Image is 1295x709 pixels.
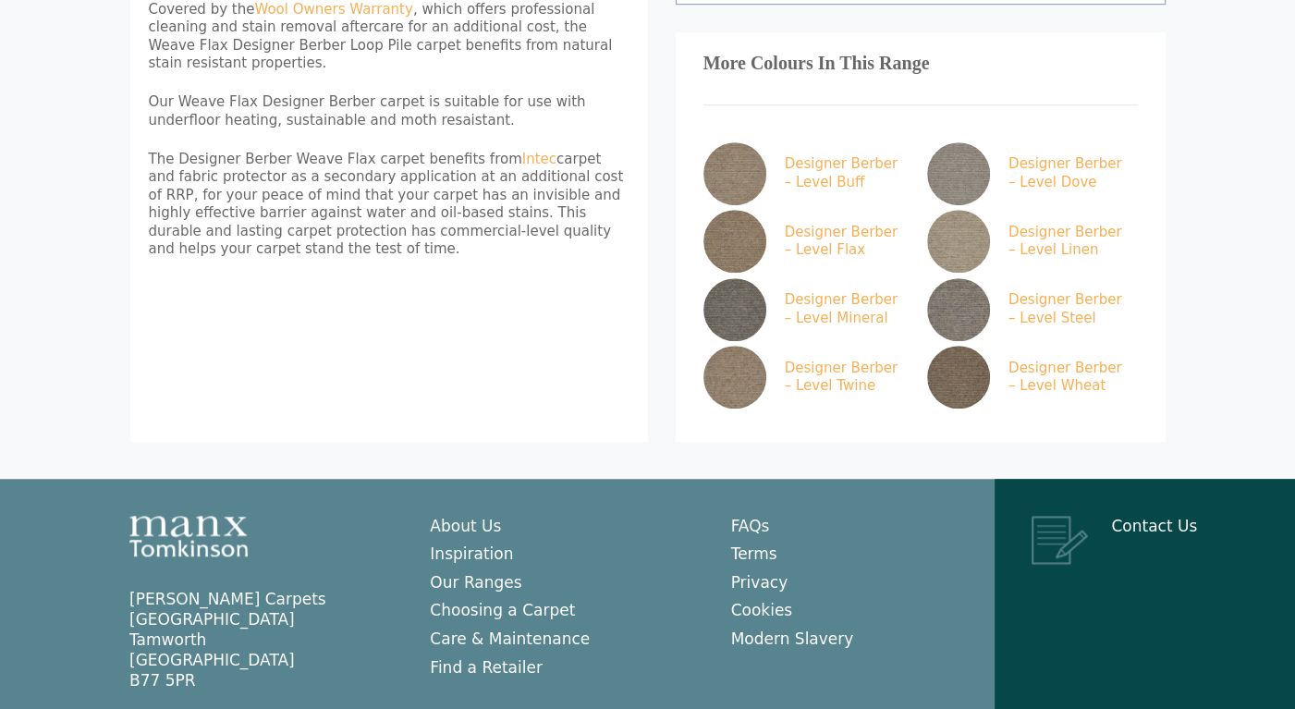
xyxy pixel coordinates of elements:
[703,278,907,341] a: Designer Berber – Level Mineral
[927,210,1130,273] a: Designer Berber – Level Linen
[430,573,521,592] a: Our Ranges
[522,151,556,167] a: Intec
[927,278,1130,341] a: Designer Berber – Level Steel
[703,346,907,409] a: Designer Berber – Level Twine
[430,544,513,563] a: Inspiration
[149,1,613,72] span: Covered by the , which offers professional cleaning and stain removal aftercare for an additional...
[703,60,1138,67] h3: More Colours In This Range
[430,630,590,648] a: Care & Maintenance
[703,142,907,205] a: Designer Berber – Level Buff
[1111,517,1197,535] a: Contact Us
[129,589,393,691] p: [PERSON_NAME] Carpets [GEOGRAPHIC_DATA] Tamworth [GEOGRAPHIC_DATA] B77 5PR
[731,601,793,619] a: Cookies
[430,658,543,677] a: Find a Retailer
[927,142,1130,205] a: Designer Berber – Level Dove
[254,1,412,18] a: Wool Owners Warranty
[927,346,1130,409] a: Designer Berber – Level Wheat
[149,93,586,128] span: Our Weave Flax Designer Berber carpet is suitable for use with underfloor heating, sustainable an...
[129,516,248,556] img: Manx Tomkinson Logo
[731,573,788,592] a: Privacy
[149,151,629,259] p: The Designer Berber Weave Flax carpet benefits from carpet and fabric protector as a secondary ap...
[731,544,777,563] a: Terms
[430,601,575,619] a: Choosing a Carpet
[731,517,770,535] a: FAQs
[430,517,501,535] a: About Us
[731,630,854,648] a: Modern Slavery
[703,210,907,273] a: Designer Berber – Level Flax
